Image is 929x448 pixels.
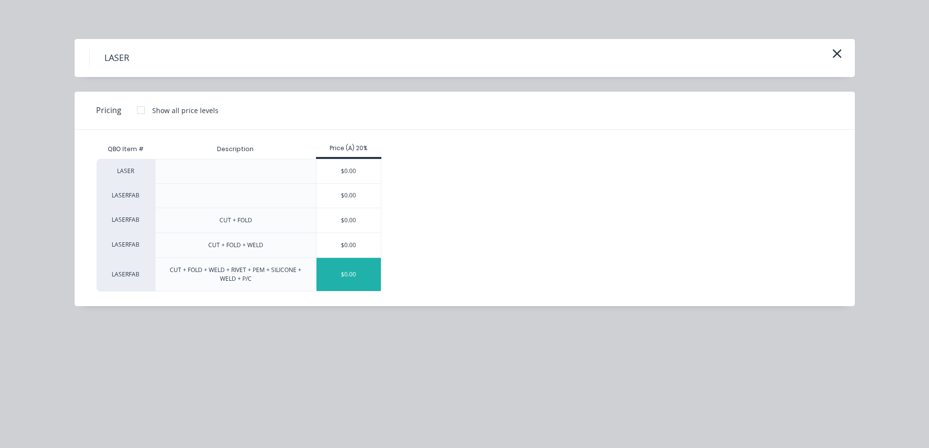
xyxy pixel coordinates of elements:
[97,139,155,159] div: QBO Item #
[97,159,155,183] div: LASER
[316,208,381,233] div: $0.00
[97,257,155,292] div: LASERFAB
[316,144,382,153] div: Price (A) 20%
[97,183,155,208] div: LASERFAB
[96,104,121,116] span: Pricing
[316,233,381,257] div: $0.00
[316,258,381,291] div: $0.00
[316,184,381,208] div: $0.00
[97,208,155,233] div: LASERFAB
[208,241,263,250] div: CUT + FOLD + WELD
[316,159,381,183] div: $0.00
[97,233,155,257] div: LASERFAB
[152,105,218,116] div: Show all price levels
[89,49,144,67] h4: LASER
[163,266,308,283] div: CUT + FOLD + WELD + RIVET + PEM + SILICONE + WELD + P/C
[219,216,252,225] div: CUT + FOLD
[209,137,261,161] div: Description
